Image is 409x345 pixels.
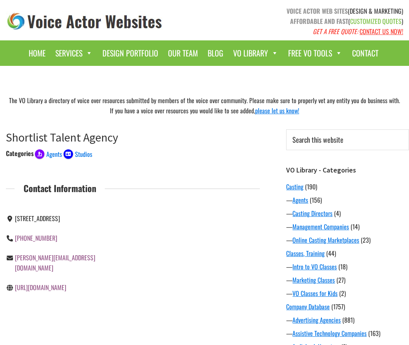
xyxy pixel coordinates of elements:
[286,289,409,298] div: —
[292,262,337,271] a: Intro to VO Classes
[51,44,97,62] a: Services
[286,249,325,258] a: Classes, Training
[6,130,260,310] article: Shortlist Talent Agency
[204,44,227,62] a: Blog
[286,275,409,285] div: —
[15,253,95,272] a: [PERSON_NAME][EMAIL_ADDRESS][DOMAIN_NAME]
[286,182,303,191] a: Casting
[292,209,332,218] a: Casting Directors
[292,235,359,245] a: Online Casting Marketplaces
[292,315,341,325] a: Advertising Agencies
[286,195,409,205] div: —
[210,6,403,36] p: (DESIGN & MARKETING) ( )
[331,302,345,311] span: (1757)
[292,195,308,205] a: Agents
[229,44,282,62] a: VO Library
[334,209,341,218] span: (4)
[255,106,299,115] a: please let us know!
[310,195,322,205] span: (156)
[286,209,409,218] div: —
[286,129,409,150] input: Search this website
[313,27,358,36] em: GET A FREE QUOTE:
[292,329,367,338] a: Assistive Technology Companies
[348,44,382,62] a: Contact
[342,315,354,325] span: (881)
[286,329,409,338] div: —
[290,16,348,26] strong: AFFORDABLE AND FAST
[339,289,346,298] span: (2)
[99,44,162,62] a: Design Portfolio
[25,44,49,62] a: Home
[305,182,317,191] span: (190)
[164,44,202,62] a: Our Team
[15,181,105,195] span: Contact Information
[286,315,409,325] div: —
[286,166,409,174] h3: VO Library - Categories
[75,149,92,159] span: Studios
[350,16,402,26] span: CUSTOMIZED QUOTES
[286,262,409,271] div: —
[292,222,349,231] a: Management Companies
[292,289,338,298] a: VO Classes for Kids
[351,222,360,231] span: (14)
[15,214,60,223] span: [STREET_ADDRESS]
[6,11,164,32] img: voice_actor_websites_logo
[15,283,66,292] a: [URL][DOMAIN_NAME]
[6,149,34,158] div: Categories
[46,149,62,159] span: Agents
[35,149,62,158] a: Agents
[286,302,330,311] a: Company Database
[338,262,347,271] span: (18)
[326,249,336,258] span: (44)
[6,130,260,144] h1: Shortlist Talent Agency
[15,233,57,243] a: [PHONE_NUMBER]
[361,235,371,245] span: (23)
[360,27,403,36] a: CONTACT US NOW!
[292,275,335,285] a: Marketing Classes
[64,149,92,158] a: Studios
[368,329,380,338] span: (163)
[287,6,348,16] strong: VOICE ACTOR WEB SITES
[284,44,346,62] a: Free VO Tools
[286,222,409,231] div: —
[336,275,345,285] span: (27)
[286,235,409,245] div: —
